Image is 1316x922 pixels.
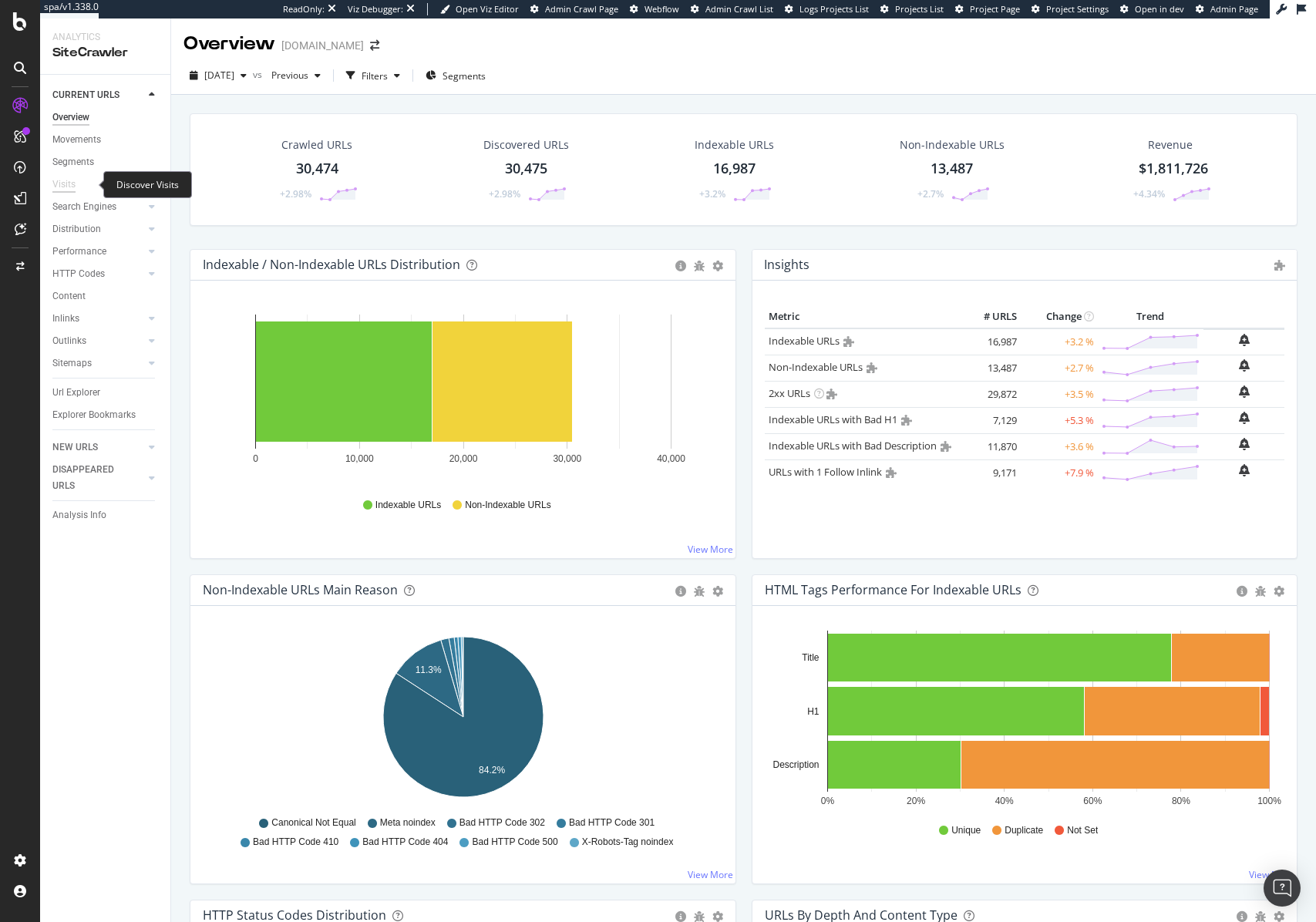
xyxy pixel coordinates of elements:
[52,288,86,305] div: Content
[1021,305,1098,328] th: Change
[931,159,973,179] div: 13,487
[1135,3,1184,15] span: Open in dev
[545,3,618,15] span: Admin Crawl Page
[449,453,478,464] text: 20,000
[769,386,810,400] a: 2xx URLs
[52,154,94,170] div: Segments
[769,439,937,453] a: Indexable URLs with Bad Description
[995,796,1013,806] text: 40%
[52,407,136,423] div: Explorer Bookmarks
[52,385,160,401] a: Url Explorer
[769,412,897,426] a: Indexable URLs with Bad H1
[1210,3,1258,15] span: Admin Page
[52,87,144,103] a: CURRENT URLS
[281,38,364,53] div: [DOMAIN_NAME]
[52,311,79,327] div: Inlinks
[52,199,116,215] div: Search Engines
[253,836,338,849] span: Bad HTTP Code 410
[52,439,144,456] a: NEW URLS
[281,137,352,153] div: Crawled URLs
[443,69,486,82] span: Segments
[530,3,618,15] a: Admin Crawl Page
[203,582,398,597] div: Non-Indexable URLs Main Reason
[694,911,705,922] div: bug
[340,63,406,88] button: Filters
[712,261,723,271] div: gear
[1046,3,1109,15] span: Project Settings
[52,288,160,305] a: Content
[959,305,1021,328] th: # URLS
[52,244,106,260] div: Performance
[1264,870,1301,907] div: Open Intercom Messenger
[1021,381,1098,407] td: +3.5 %
[1239,464,1250,476] div: bell-plus
[505,159,547,179] div: 30,475
[820,796,834,806] text: 0%
[799,3,869,15] span: Logs Projects List
[959,433,1021,459] td: 11,870
[765,305,959,328] th: Metric
[959,328,1021,355] td: 16,987
[52,221,144,237] a: Distribution
[688,868,733,881] a: View More
[705,3,773,15] span: Admin Crawl List
[479,765,505,776] text: 84.2%
[880,3,944,15] a: Projects List
[52,462,130,494] div: DISAPPEARED URLS
[419,63,492,88] button: Segments
[203,257,460,272] div: Indexable / Non-Indexable URLs Distribution
[694,261,705,271] div: bug
[712,586,723,597] div: gear
[271,816,355,829] span: Canonical Not Equal
[253,68,265,81] span: vs
[459,816,545,829] span: Bad HTTP Code 302
[472,836,557,849] span: Bad HTTP Code 500
[569,816,655,829] span: Bad HTTP Code 301
[959,381,1021,407] td: 29,872
[52,385,100,401] div: Url Explorer
[582,836,674,849] span: X-Robots-Tag noindex
[675,911,686,922] div: circle-info
[52,44,158,62] div: SiteCrawler
[1239,438,1250,450] div: bell-plus
[52,266,105,282] div: HTTP Codes
[645,3,679,15] span: Webflow
[959,355,1021,381] td: 13,487
[440,3,519,15] a: Open Viz Editor
[1083,796,1102,806] text: 60%
[1171,796,1190,806] text: 80%
[826,389,837,399] i: Admin
[1139,159,1208,177] span: $1,811,726
[769,360,863,374] a: Non-Indexable URLs
[103,171,192,198] div: Discover Visits
[694,586,705,597] div: bug
[630,3,679,15] a: Webflow
[52,87,119,103] div: CURRENT URLS
[772,759,819,770] text: Description
[52,177,76,193] div: Visits
[52,355,92,372] div: Sitemaps
[253,453,258,464] text: 0
[1021,355,1098,381] td: +2.7 %
[657,453,685,464] text: 40,000
[1257,796,1281,806] text: 100%
[951,824,981,837] span: Unique
[1239,334,1250,346] div: bell-plus
[483,137,569,153] div: Discovered URLs
[52,31,158,44] div: Analytics
[362,836,448,849] span: Bad HTTP Code 404
[1067,824,1098,837] span: Not Set
[895,3,944,15] span: Projects List
[52,333,86,349] div: Outlinks
[1237,586,1247,597] div: circle-info
[907,796,925,806] text: 20%
[1098,305,1203,328] th: Trend
[1005,824,1043,837] span: Duplicate
[1274,260,1285,271] i: Admin
[675,261,686,271] div: circle-info
[52,177,91,193] a: Visits
[1249,868,1294,881] a: View More
[52,132,160,148] a: Movements
[688,543,733,556] a: View More
[1148,137,1193,153] span: Revenue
